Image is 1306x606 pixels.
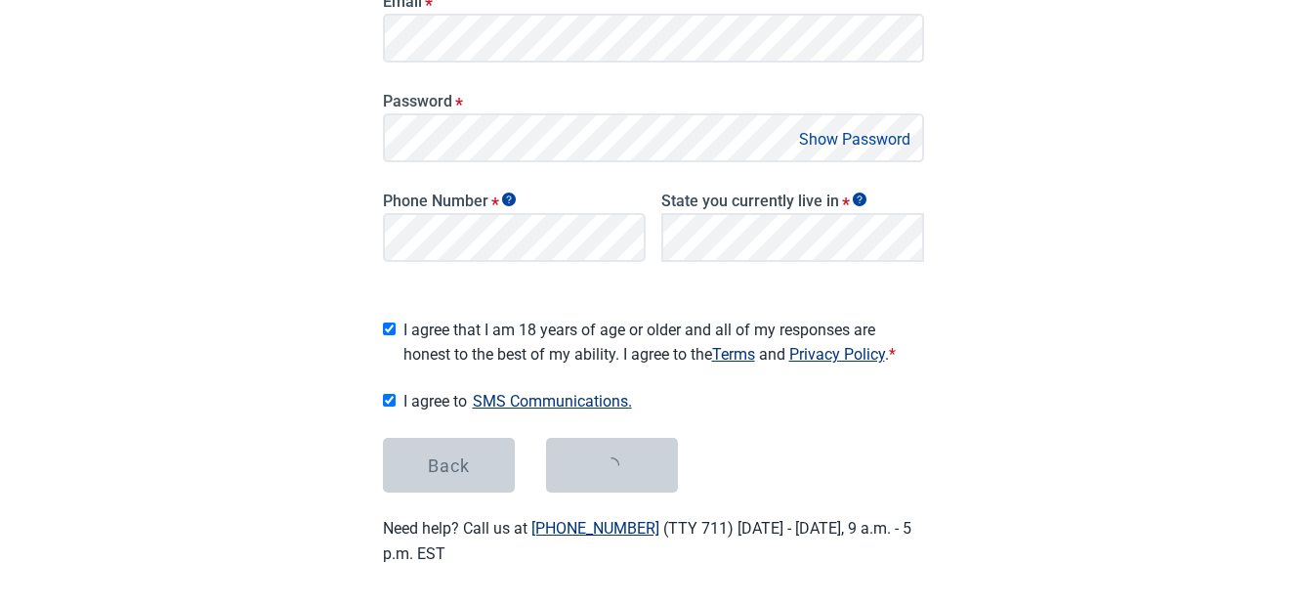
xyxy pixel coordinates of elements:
[467,388,638,414] button: Show SMS communications details
[531,519,659,538] a: [PHONE_NUMBER]
[502,193,516,206] span: Show tooltip
[601,455,621,476] span: loading
[383,92,924,110] label: Password
[712,345,755,364] a: Read our Terms of Service
[853,193,866,206] span: Show tooltip
[383,192,646,210] label: Phone Number
[789,345,885,364] a: Read our Privacy Policy
[403,388,924,414] span: I agree to
[661,192,924,210] label: State you currently live in
[383,519,911,562] label: Need help? Call us at (TTY 711) [DATE] - [DATE], 9 a.m. - 5 p.m. EST
[793,126,916,152] button: Show Password
[428,455,470,475] div: Back
[383,438,515,493] button: Back
[403,318,924,367] span: I agree that I am 18 years of age or older and all of my responses are honest to the best of my a...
